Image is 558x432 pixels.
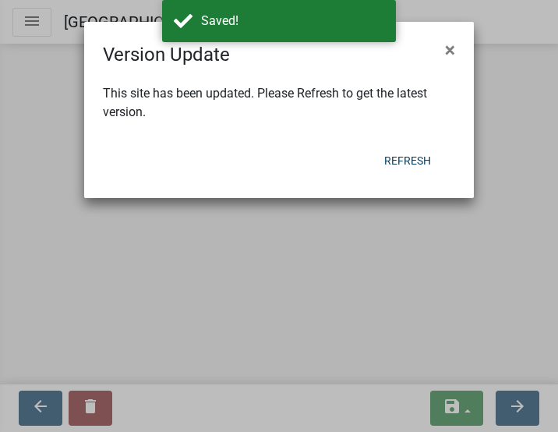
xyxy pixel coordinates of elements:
h4: Version Update [103,41,230,69]
div: Saved! [201,12,384,30]
div: This site has been updated. Please Refresh to get the latest version. [84,69,474,140]
button: Refresh [372,147,443,175]
button: Close [433,28,468,72]
span: × [445,39,455,61]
